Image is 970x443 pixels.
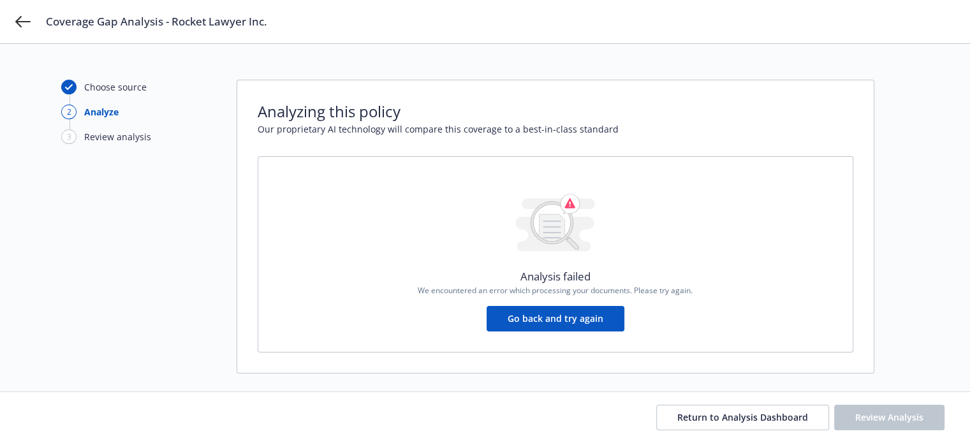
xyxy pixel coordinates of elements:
[487,306,624,331] button: Go back and try again
[84,80,147,94] div: Choose source
[677,411,808,423] span: Return to Analysis Dashboard
[520,268,591,285] span: Analysis failed
[258,122,853,136] span: Our proprietary AI technology will compare this coverage to a best-in-class standard
[855,411,923,423] span: Review Analysis
[61,129,77,144] div: 3
[656,405,829,430] button: Return to Analysis Dashboard
[84,105,119,119] div: Analyze
[258,101,853,122] span: Analyzing this policy
[834,405,944,430] button: Review Analysis
[418,285,693,296] span: We encountered an error which processing your documents. Please try again.
[84,130,151,143] div: Review analysis
[61,105,77,119] div: 2
[46,14,267,29] span: Coverage Gap Analysis - Rocket Lawyer Inc.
